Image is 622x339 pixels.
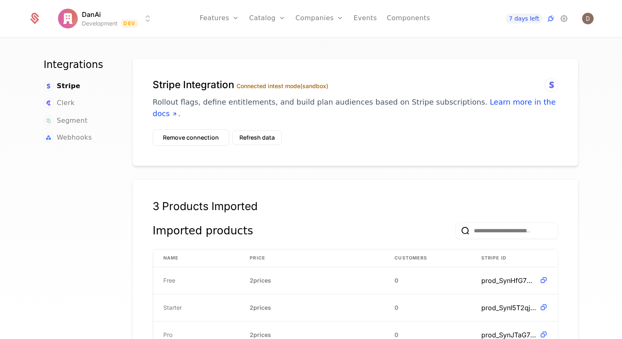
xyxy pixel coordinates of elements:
div: 3 Products Imported [153,199,558,213]
span: 2 prices [250,304,271,312]
div: Imported products [153,222,253,239]
a: 7 days left [506,14,543,23]
span: Webhooks [57,133,92,143]
span: 2 prices [250,276,271,285]
span: DanAi [82,9,101,19]
h1: Stripe Integration [153,78,558,91]
span: Clerk [57,98,74,108]
th: Stripe ID [471,250,558,267]
button: Remove connection [153,129,229,146]
span: 0 [395,276,398,285]
span: prod_SynI5T2qjOrchj [481,303,536,313]
button: Select environment [60,9,153,28]
span: Dev [121,19,138,28]
div: Development [82,19,118,28]
label: Connected in test mode (sandbox) [237,82,328,89]
img: Daniel Zaguri [582,13,594,24]
p: Rollout flags, define entitlements, and build plan audiences based on Stripe subscriptions. . [153,96,558,119]
span: 0 [395,304,398,312]
span: Starter [163,304,182,312]
th: Customers [385,250,471,267]
a: Integrations [546,14,556,23]
a: Clerk [44,98,74,108]
a: Webhooks [44,133,92,143]
nav: Main [44,58,113,143]
span: Pro [163,331,172,339]
a: Settings [559,14,569,23]
span: prod_SynHfG7346AMPm [481,276,536,285]
span: Stripe [57,81,80,91]
span: 0 [395,331,398,339]
a: Segment [44,116,88,126]
button: Open user button [582,13,594,24]
img: DanAi [58,9,78,28]
a: Stripe [44,81,80,91]
th: Price [240,250,385,267]
button: Refresh data [232,130,282,145]
span: 2 prices [250,331,271,339]
span: Segment [57,116,88,126]
h1: Integrations [44,58,113,71]
th: Name [153,250,240,267]
span: Free [163,276,175,285]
